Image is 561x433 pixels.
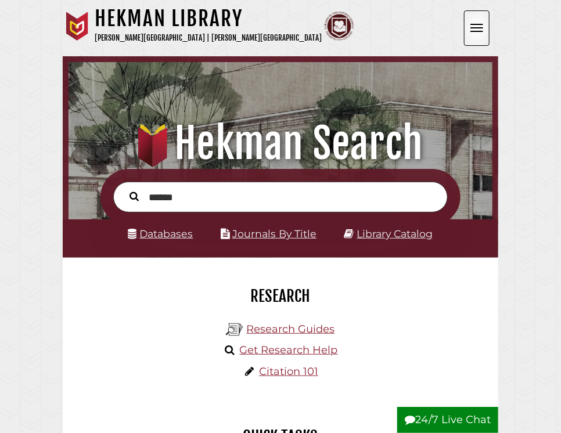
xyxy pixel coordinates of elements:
a: Get Research Help [240,344,338,356]
a: Library Catalog [357,228,433,240]
i: Search [130,192,139,202]
a: Citation 101 [259,365,318,378]
img: Calvin Theological Seminary [325,12,354,41]
a: Journals By Title [232,228,317,240]
h2: Research [71,286,490,306]
a: Research Guides [246,323,335,335]
h1: Hekman Library [95,6,322,31]
button: Search [124,189,145,203]
a: Databases [128,228,193,240]
img: Hekman Library Logo [226,321,243,338]
p: [PERSON_NAME][GEOGRAPHIC_DATA] | [PERSON_NAME][GEOGRAPHIC_DATA] [95,31,322,45]
button: Open the menu [464,10,490,46]
img: Calvin University [63,12,92,41]
h1: Hekman Search [77,118,484,169]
